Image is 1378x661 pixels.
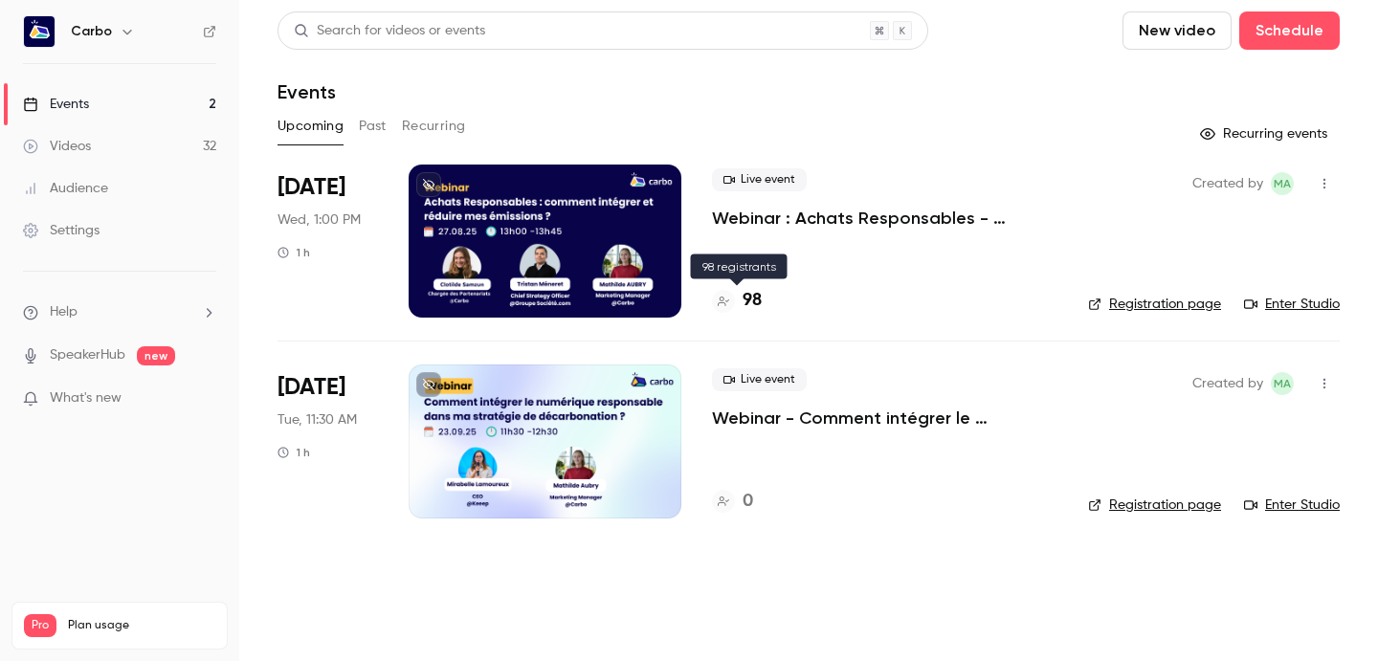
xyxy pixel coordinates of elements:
[68,618,215,633] span: Plan usage
[712,368,807,391] span: Live event
[1191,119,1340,149] button: Recurring events
[278,165,378,318] div: Aug 27 Wed, 1:00 PM (Europe/Paris)
[1088,295,1221,314] a: Registration page
[712,489,753,515] a: 0
[712,207,1057,230] a: Webinar : Achats Responsables - Comment intégrer et réduire mes émissions du scope 3 ?
[1244,496,1340,515] a: Enter Studio
[1088,496,1221,515] a: Registration page
[278,172,345,203] span: [DATE]
[1192,172,1263,195] span: Created by
[278,80,336,103] h1: Events
[1192,372,1263,395] span: Created by
[23,95,89,114] div: Events
[278,364,378,518] div: Sep 23 Tue, 11:30 AM (Europe/Paris)
[278,445,310,460] div: 1 h
[50,302,78,322] span: Help
[1274,172,1291,195] span: MA
[1244,295,1340,314] a: Enter Studio
[278,372,345,403] span: [DATE]
[294,21,485,41] div: Search for videos or events
[50,345,125,365] a: SpeakerHub
[23,302,216,322] li: help-dropdown-opener
[23,137,91,156] div: Videos
[24,16,55,47] img: Carbo
[743,489,753,515] h4: 0
[402,111,466,142] button: Recurring
[1271,372,1294,395] span: Mathilde Aubry
[1239,11,1340,50] button: Schedule
[712,407,1057,430] a: Webinar - Comment intégrer le numérique responsable dans ma stratégie de décarbonation ?
[193,390,216,408] iframe: Noticeable Trigger
[24,614,56,637] span: Pro
[712,288,762,314] a: 98
[278,410,357,430] span: Tue, 11:30 AM
[1122,11,1232,50] button: New video
[50,388,122,408] span: What's new
[278,111,344,142] button: Upcoming
[712,168,807,191] span: Live event
[23,221,100,240] div: Settings
[1271,172,1294,195] span: Mathilde Aubry
[71,22,112,41] h6: Carbo
[743,288,762,314] h4: 98
[278,245,310,260] div: 1 h
[1274,372,1291,395] span: MA
[23,179,108,198] div: Audience
[278,210,361,230] span: Wed, 1:00 PM
[359,111,387,142] button: Past
[137,346,175,365] span: new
